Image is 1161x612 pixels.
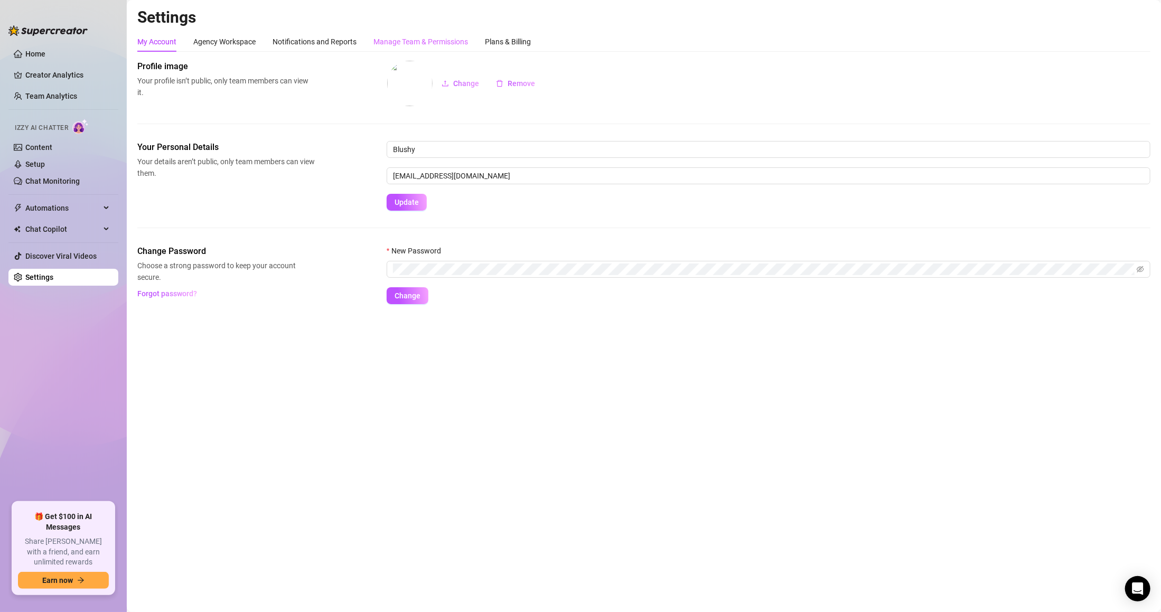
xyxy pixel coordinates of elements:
div: Manage Team & Permissions [373,36,468,48]
span: Update [395,198,419,206]
div: Plans & Billing [485,36,531,48]
a: Setup [25,160,45,168]
img: logo-BBDzfeDw.svg [8,25,88,36]
a: Home [25,50,45,58]
a: Settings [25,273,53,281]
button: Forgot password? [137,285,198,302]
h2: Settings [137,7,1150,27]
label: New Password [387,245,448,257]
span: Change [395,291,420,300]
div: Agency Workspace [193,36,256,48]
input: Enter name [387,141,1150,158]
span: Change [453,79,479,88]
a: Chat Monitoring [25,177,80,185]
span: upload [442,80,449,87]
span: Your Personal Details [137,141,315,154]
button: Change [387,287,428,304]
span: thunderbolt [14,204,22,212]
a: Team Analytics [25,92,77,100]
div: My Account [137,36,176,48]
div: Open Intercom Messenger [1125,576,1150,601]
span: Chat Copilot [25,221,100,238]
div: Notifications and Reports [273,36,357,48]
span: delete [496,80,503,87]
a: Discover Viral Videos [25,252,97,260]
span: Share [PERSON_NAME] with a friend, and earn unlimited rewards [18,536,109,568]
span: eye-invisible [1137,266,1144,273]
span: Your profile isn’t public, only team members can view it. [137,75,315,98]
input: Enter new email [387,167,1150,184]
img: Chat Copilot [14,225,21,233]
a: Creator Analytics [25,67,110,83]
span: Change Password [137,245,315,258]
input: New Password [393,263,1135,275]
button: Earn nowarrow-right [18,572,109,589]
button: Remove [488,75,544,92]
span: 🎁 Get $100 in AI Messages [18,512,109,532]
button: Change [433,75,488,92]
button: Update [387,194,427,211]
span: Your details aren’t public, only team members can view them. [137,156,315,179]
span: Remove [508,79,535,88]
span: Choose a strong password to keep your account secure. [137,260,315,283]
a: Content [25,143,52,152]
img: profilePics%2FexuO9qo4iLTrsAzj4muWTpr0oxy2.jpeg [387,61,433,106]
span: Izzy AI Chatter [15,123,68,133]
img: AI Chatter [72,119,89,134]
span: Forgot password? [138,289,198,298]
span: Earn now [42,576,73,585]
span: Automations [25,200,100,216]
span: arrow-right [77,577,85,584]
span: Profile image [137,60,315,73]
